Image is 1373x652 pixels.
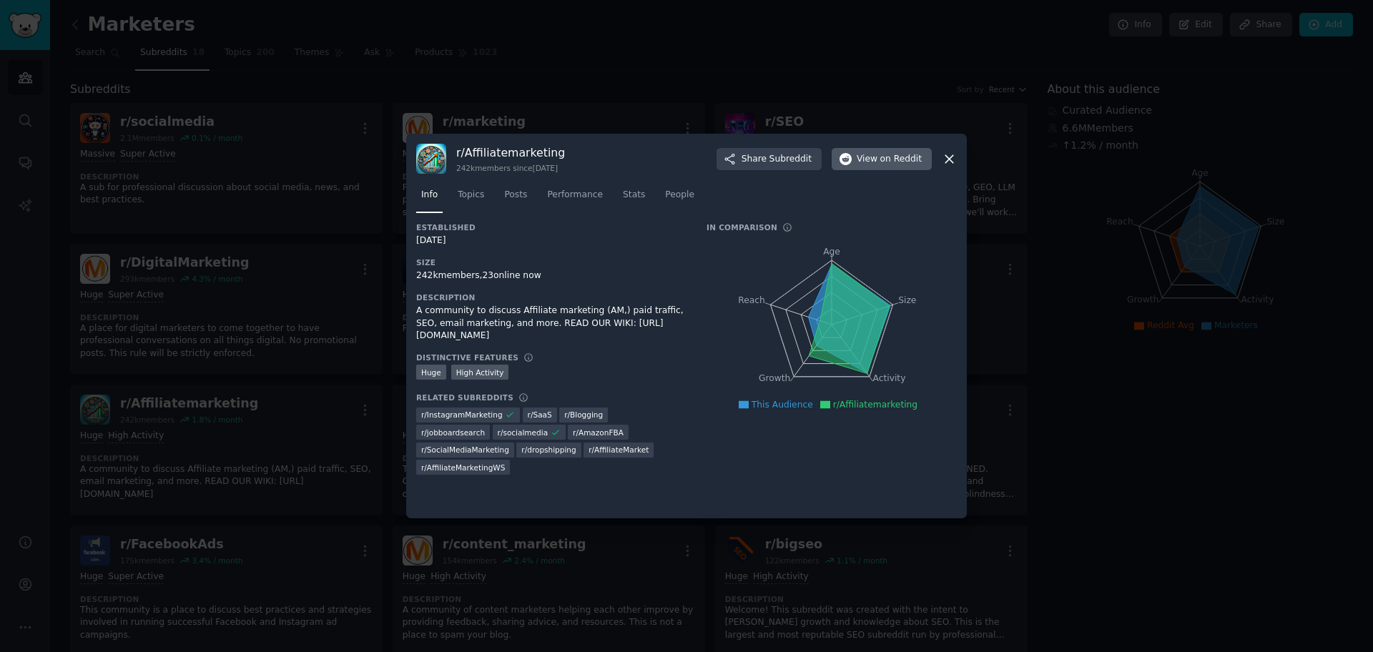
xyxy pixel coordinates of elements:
h3: Related Subreddits [416,392,513,402]
div: 242k members, 23 online now [416,270,686,282]
span: r/ AffiliateMarketingWS [421,463,505,473]
h3: Description [416,292,686,302]
span: Stats [623,189,645,202]
h3: In Comparison [707,222,777,232]
div: 242k members since [DATE] [456,163,565,173]
span: Performance [547,189,603,202]
span: r/ socialmedia [498,428,548,438]
img: Affiliatemarketing [416,144,446,174]
a: Topics [453,184,489,213]
span: Share [742,153,812,166]
span: Topics [458,189,484,202]
span: This Audience [752,400,813,410]
h3: r/ Affiliatemarketing [456,145,565,160]
h3: Distinctive Features [416,352,518,362]
span: Info [421,189,438,202]
a: Performance [542,184,608,213]
tspan: Age [823,247,840,257]
a: Stats [618,184,650,213]
span: r/ InstagramMarketing [421,410,503,420]
tspan: Activity [873,374,906,384]
span: r/ jobboardsearch [421,428,485,438]
span: r/ AmazonFBA [573,428,624,438]
div: Huge [416,365,446,380]
a: Info [416,184,443,213]
span: r/ AffiliateMarket [589,445,649,455]
h3: Size [416,257,686,267]
span: on Reddit [880,153,922,166]
h3: Established [416,222,686,232]
span: People [665,189,694,202]
span: r/ SocialMediaMarketing [421,445,509,455]
button: Viewon Reddit [832,148,932,171]
span: Posts [504,189,527,202]
a: People [660,184,699,213]
div: [DATE] [416,234,686,247]
button: ShareSubreddit [717,148,822,171]
span: View [857,153,922,166]
div: A community to discuss Affiliate marketing (AM,) paid traffic, SEO, email marketing, and more. RE... [416,305,686,342]
tspan: Growth [759,374,790,384]
span: r/ dropshipping [521,445,576,455]
tspan: Size [898,295,916,305]
tspan: Reach [738,295,765,305]
div: High Activity [451,365,509,380]
span: r/Affiliatemarketing [833,400,917,410]
a: Posts [499,184,532,213]
span: r/ Blogging [564,410,603,420]
span: Subreddit [769,153,812,166]
span: r/ SaaS [528,410,552,420]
